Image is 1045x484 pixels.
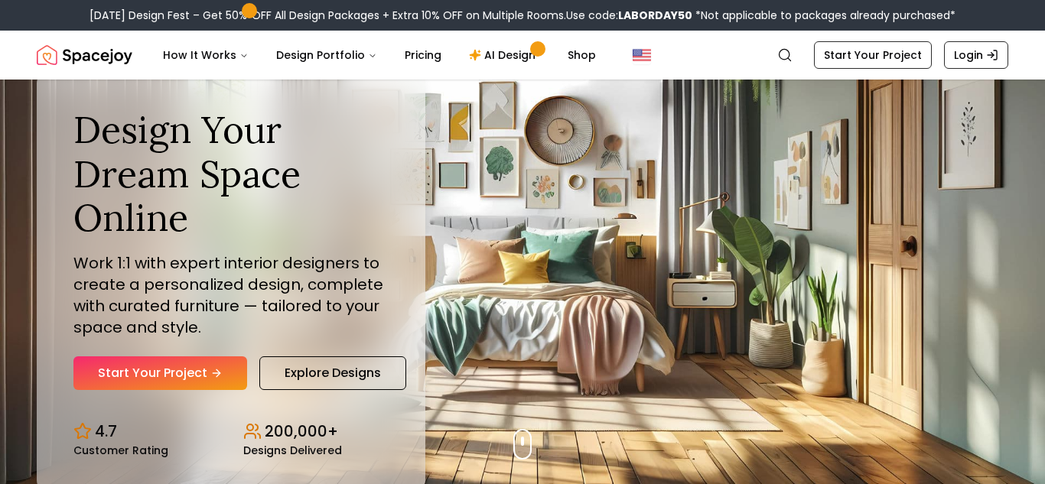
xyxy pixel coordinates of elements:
img: Spacejoy Logo [37,40,132,70]
p: 4.7 [95,421,117,442]
p: 200,000+ [265,421,338,442]
a: Spacejoy [37,40,132,70]
button: Design Portfolio [264,40,389,70]
b: LABORDAY50 [618,8,692,23]
img: United States [633,46,651,64]
nav: Main [151,40,608,70]
div: Design stats [73,408,389,456]
a: Start Your Project [73,356,247,390]
p: Work 1:1 with expert interior designers to create a personalized design, complete with curated fu... [73,252,389,338]
small: Designs Delivered [243,445,342,456]
span: Use code: [566,8,692,23]
a: AI Design [457,40,552,70]
a: Explore Designs [259,356,406,390]
h1: Design Your Dream Space Online [73,108,389,240]
div: [DATE] Design Fest – Get 50% OFF All Design Packages + Extra 10% OFF on Multiple Rooms. [90,8,955,23]
a: Login [944,41,1008,69]
nav: Global [37,31,1008,80]
button: How It Works [151,40,261,70]
small: Customer Rating [73,445,168,456]
a: Start Your Project [814,41,932,69]
span: *Not applicable to packages already purchased* [692,8,955,23]
a: Pricing [392,40,454,70]
a: Shop [555,40,608,70]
